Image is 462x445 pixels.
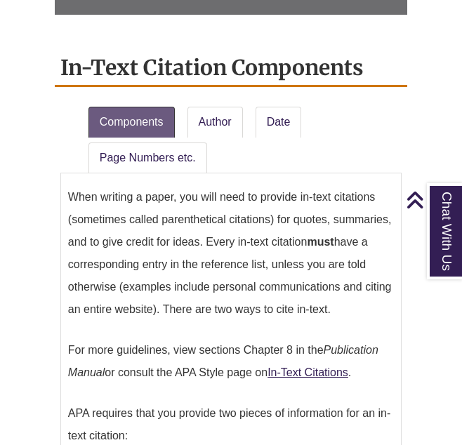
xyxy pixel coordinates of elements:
a: Back to Top [406,190,458,209]
em: Publication Manual [68,344,378,378]
a: Page Numbers etc. [88,142,207,173]
a: Author [187,107,243,138]
p: For more guidelines, view sections Chapter 8 in the or consult the APA Style page on . [68,333,394,390]
p: When writing a paper, you will need to provide in-text citations (sometimes called parenthetical ... [68,180,394,326]
a: Components [88,107,175,138]
a: In-Text Citations [268,366,348,378]
a: Date [256,107,302,138]
strong: must [307,236,334,248]
h2: In-Text Citation Components [55,50,407,87]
